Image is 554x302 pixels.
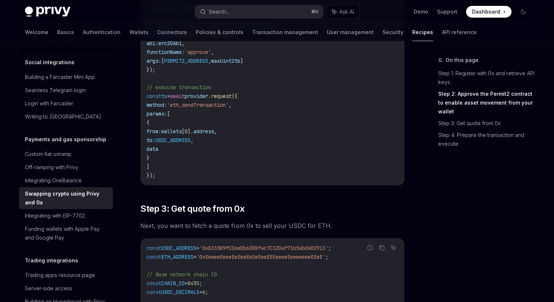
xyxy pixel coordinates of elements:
[19,97,113,110] a: Login with Farcaster
[161,245,196,251] span: USDC_ADDRESS
[147,172,155,179] span: });
[438,129,535,150] a: Step 4: Prepare the transaction and execute
[147,245,161,251] span: const
[199,289,202,295] span: =
[25,23,48,41] a: Welcome
[193,254,196,260] span: =
[158,40,182,47] span: erc20Abi
[147,66,155,73] span: });
[167,93,170,99] span: =
[19,187,113,209] a: Swapping crypto using Privy and 0x
[412,23,433,41] a: Recipes
[211,49,214,55] span: ,
[147,280,161,287] span: const
[25,86,86,95] div: Seamless Telegram login
[147,146,158,152] span: data
[167,110,170,117] span: [
[389,243,398,252] button: Ask AI
[196,23,243,41] a: Policies & controls
[147,102,167,108] span: method:
[25,256,78,265] h5: Trading integrations
[147,110,167,117] span: params:
[25,99,73,108] div: Login with Farcaster
[25,58,74,67] h5: Social integrations
[339,8,354,15] span: Ask AI
[161,254,193,260] span: ETH_ADDRESS
[25,225,108,242] div: Funding wallets with Apple Pay and Google Pay
[25,189,108,207] div: Swapping crypto using Privy and 0x
[252,23,318,41] a: Transaction management
[182,40,185,47] span: ,
[147,154,149,161] span: }
[25,271,95,280] div: Trading apps resource page
[327,23,374,41] a: User management
[232,93,237,99] span: ({
[191,137,193,143] span: ,
[211,58,240,64] span: maxUint256
[147,119,149,126] span: {
[161,58,164,64] span: [
[438,68,535,88] a: Step 1: Register with 0x and retrieve API keys
[182,128,185,135] span: [
[25,176,82,185] div: Integrating OneBalance
[327,5,359,18] button: Ask AI
[161,128,182,135] span: wallets
[188,280,199,287] span: 8453
[19,84,113,97] a: Seamless Telegram login
[442,23,477,41] a: API reference
[25,112,101,121] div: Writing to [GEOGRAPHIC_DATA]
[214,128,217,135] span: ,
[325,254,328,260] span: ;
[208,93,211,99] span: .
[205,289,208,295] span: ;
[19,269,113,282] a: Trading apps resource page
[157,23,187,41] a: Connectors
[209,7,229,16] div: Search...
[438,117,535,129] a: Step 3: Get quote from 0x
[25,73,95,81] div: Building a Farcaster Mini App
[147,289,161,295] span: const
[414,8,428,15] a: Demo
[25,211,85,220] div: Integrating with EIP-7702
[147,49,185,55] span: functionName:
[208,58,211,64] span: ,
[19,148,113,161] a: Custom fiat onramp
[147,84,211,91] span: // execute transaction
[25,284,72,293] div: Server-side access
[199,280,202,287] span: ;
[195,5,323,18] button: Search...⌘K
[147,137,155,143] span: to:
[140,203,244,215] span: Step 3: Get quote from 0x
[229,102,232,108] span: ,
[311,9,319,15] span: ⌘ K
[19,110,113,123] a: Writing to [GEOGRAPHIC_DATA]
[193,128,214,135] span: address
[199,245,328,251] span: '0x833589fCD6eDb6E08f4c7C32D4f71b54bdA02913'
[155,137,191,143] span: USDC_ADDRESS
[196,245,199,251] span: =
[185,280,188,287] span: =
[240,58,243,64] span: ]
[19,282,113,295] a: Server-side access
[83,23,121,41] a: Authentication
[161,93,167,99] span: tx
[185,93,208,99] span: provider
[161,280,185,287] span: CHAIN_ID
[466,6,511,18] a: Dashboard
[25,163,78,172] div: Off-ramping with Privy
[147,254,161,260] span: const
[185,128,188,135] span: 0
[328,245,331,251] span: ;
[57,23,74,41] a: Basics
[147,163,149,170] span: ]
[19,222,113,244] a: Funding wallets with Apple Pay and Google Pay
[147,93,161,99] span: const
[437,8,457,15] a: Support
[25,150,71,159] div: Custom fiat onramp
[365,243,375,252] button: Report incorrect code
[170,93,185,99] span: await
[140,221,405,231] span: Next, you want to fetch a quote from 0x to sell your USDC for ETH.
[472,8,500,15] span: Dashboard
[167,102,229,108] span: 'eth_sendTransaction'
[196,254,325,260] span: '0xEeeeeEeeeEeEeeEeEeEeeEEEeeeeEeeeeeeeEEeE'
